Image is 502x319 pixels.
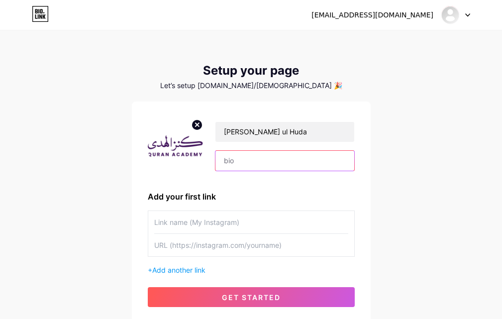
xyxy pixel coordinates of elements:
div: Setup your page [132,64,371,78]
div: Let’s setup [DOMAIN_NAME]/[DEMOGRAPHIC_DATA] 🎉 [132,82,371,90]
span: Add another link [152,266,205,274]
input: bio [215,151,354,171]
img: profile pic [148,117,203,175]
img: quranacademyb [441,5,460,24]
div: Add your first link [148,191,355,203]
input: Your name [215,122,354,142]
input: URL (https://instagram.com/yourname) [154,234,348,256]
span: get started [222,293,281,302]
div: [EMAIL_ADDRESS][DOMAIN_NAME] [311,10,433,20]
button: get started [148,287,355,307]
div: + [148,265,355,275]
input: Link name (My Instagram) [154,211,348,233]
